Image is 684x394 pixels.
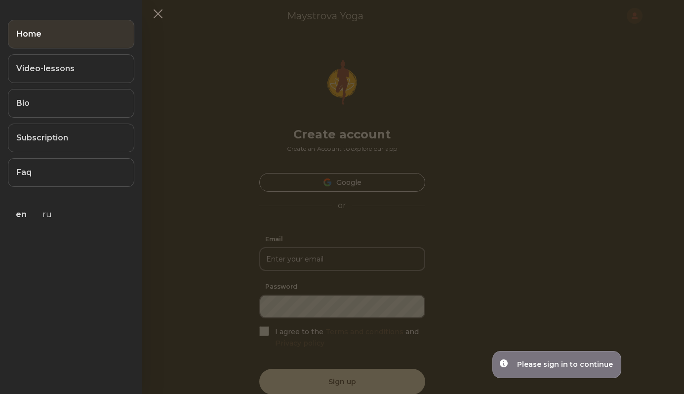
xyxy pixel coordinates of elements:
[35,201,60,228] a: ru
[8,124,134,152] a: Subscription
[517,359,613,370] div: Please sign in to continue
[8,158,134,187] a: Faq
[8,201,35,228] a: en
[8,89,134,118] a: Bio
[8,54,134,83] a: Video-lessons
[8,20,134,48] a: Home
